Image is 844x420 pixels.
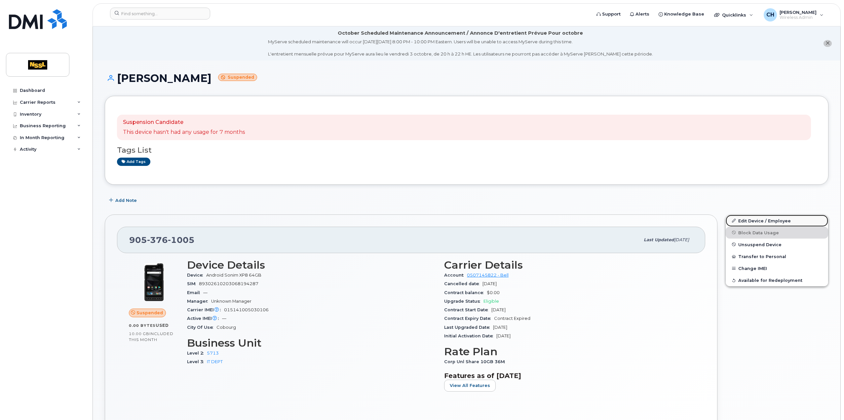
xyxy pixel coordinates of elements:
button: Available for Redeployment [726,274,828,286]
span: Unsuspend Device [738,242,782,247]
span: Last Upgraded Date [444,325,493,330]
small: Suspended [218,74,257,81]
span: Cobourg [216,325,236,330]
button: Block Data Usage [726,227,828,239]
h3: Rate Plan [444,346,693,358]
a: 5713 [207,351,219,356]
button: Unsuspend Device [726,239,828,250]
span: Add Note [115,197,137,204]
span: 376 [147,235,168,245]
span: 10.00 GB [129,331,149,336]
span: [DATE] [491,307,506,312]
span: Level 2 [187,351,207,356]
div: MyServe scheduled maintenance will occur [DATE][DATE] 8:00 PM - 10:00 PM Eastern. Users will be u... [268,39,653,57]
span: [DATE] [493,325,507,330]
span: Contract Expired [494,316,530,321]
button: View All Features [444,380,496,392]
span: Contract balance [444,290,487,295]
button: Change IMEI [726,262,828,274]
span: — [222,316,226,321]
span: Contract Expiry Date [444,316,494,321]
span: Upgrade Status [444,299,483,304]
span: Active IMEI [187,316,222,321]
button: Add Note [105,195,142,207]
span: 0.00 Bytes [129,323,156,328]
span: — [203,290,208,295]
span: $0.00 [487,290,500,295]
img: image20231002-3703462-pts7pf.jpeg [134,262,174,302]
span: Cancelled date [444,281,482,286]
a: Edit Device / Employee [726,215,828,227]
a: 0507145822 - Bell [467,273,509,278]
span: 015141005030106 [224,307,269,312]
h3: Carrier Details [444,259,693,271]
span: 905 [129,235,195,245]
span: Email [187,290,203,295]
span: City Of Use [187,325,216,330]
span: [DATE] [482,281,497,286]
p: This device hasn't had any usage for 7 months [123,129,245,136]
h3: Tags List [117,146,816,154]
span: Unknown Manager [211,299,251,304]
span: Carrier IMEI [187,307,224,312]
span: included this month [129,331,173,342]
a: Add tags [117,158,150,166]
span: Eligible [483,299,499,304]
div: October Scheduled Maintenance Announcement / Annonce D'entretient Prévue Pour octobre [338,30,583,37]
span: 1005 [168,235,195,245]
h3: Features as of [DATE] [444,372,693,380]
span: Account [444,273,467,278]
span: View All Features [450,382,490,389]
span: Last updated [644,237,674,242]
span: used [156,323,169,328]
a: IT DEPT [207,359,223,364]
span: Initial Activation Date [444,333,496,338]
span: Device [187,273,206,278]
span: Level 3 [187,359,207,364]
h1: [PERSON_NAME] [105,72,828,84]
h3: Business Unit [187,337,436,349]
span: [DATE] [496,333,511,338]
span: SIM [187,281,199,286]
button: close notification [824,40,832,47]
p: Suspension Candidate [123,119,245,126]
span: Suspended [136,310,163,316]
span: [DATE] [674,237,689,242]
button: Transfer to Personal [726,250,828,262]
span: 89302610203068194287 [199,281,258,286]
span: Contract Start Date [444,307,491,312]
span: Android Sonim XP8 64GB [206,273,261,278]
span: Available for Redeployment [738,278,802,283]
h3: Device Details [187,259,436,271]
span: Corp Unl Share 10GB 36M [444,359,508,364]
span: Manager [187,299,211,304]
